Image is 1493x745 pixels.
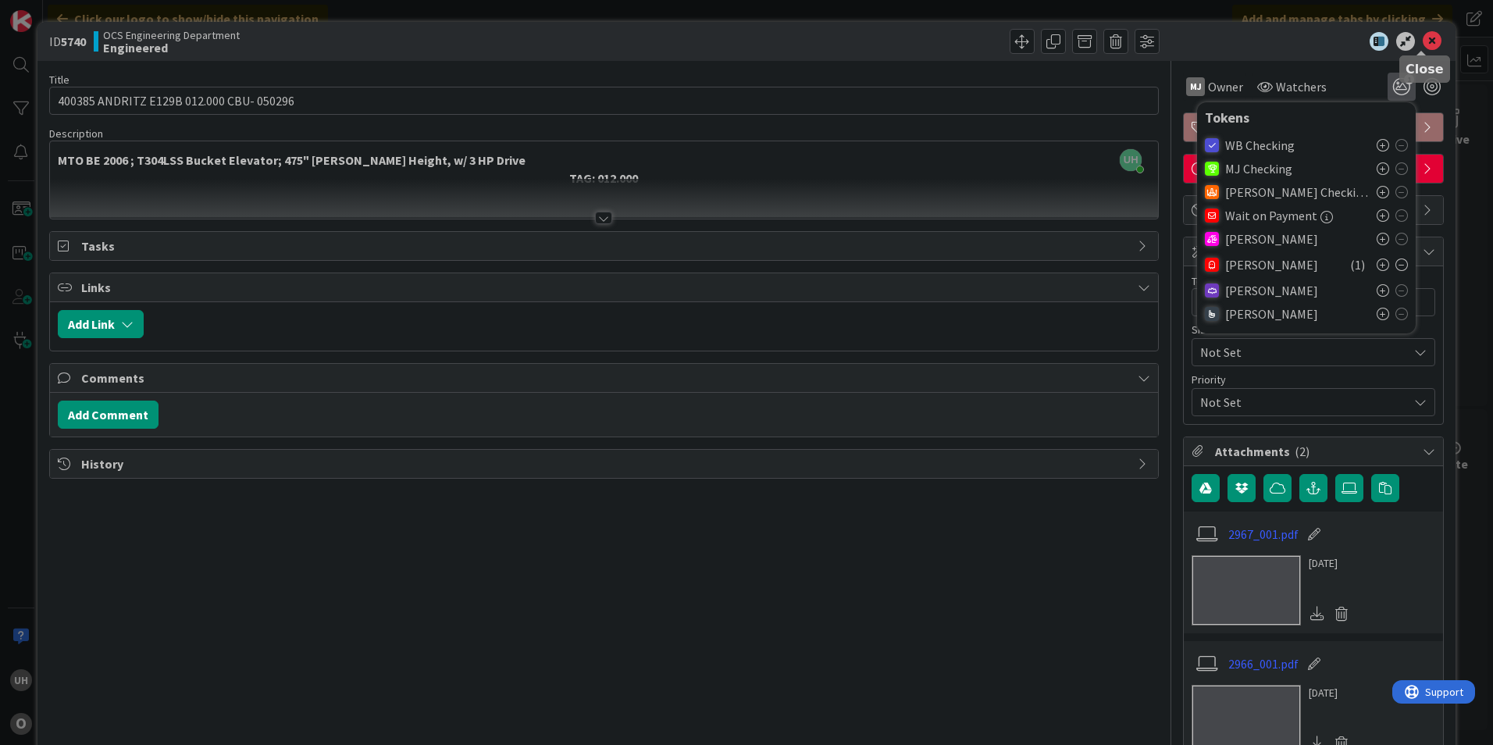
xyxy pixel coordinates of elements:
[81,369,1130,387] span: Comments
[1225,185,1369,199] span: [PERSON_NAME] Checking
[1215,442,1415,461] span: Attachments
[569,170,638,186] strong: TAG: 012.000
[1309,685,1354,701] div: [DATE]
[1120,149,1142,171] span: UH
[1228,525,1299,544] a: 2967_001.pdf
[103,41,240,54] b: Engineered
[1276,77,1327,96] span: Watchers
[1225,162,1292,176] span: MJ Checking
[1200,391,1400,413] span: Not Set
[1309,604,1326,624] div: Download
[1208,77,1243,96] span: Owner
[49,73,69,87] label: Title
[1192,324,1435,335] div: Size
[58,310,144,338] button: Add Link
[58,152,526,168] strong: MTO BE 2006 ; T304LSS Bucket Elevator; 475" [PERSON_NAME] Height, w/ 3 HP Drive
[1225,307,1318,321] span: [PERSON_NAME]
[1309,555,1354,572] div: [DATE]
[49,87,1159,115] input: type card name here...
[1225,138,1295,152] span: WB Checking
[81,454,1130,473] span: History
[1225,283,1318,298] span: [PERSON_NAME]
[1228,654,1299,673] a: 2966_001.pdf
[49,32,86,51] span: ID
[58,401,159,429] button: Add Comment
[1192,374,1435,385] div: Priority
[61,34,86,49] b: 5740
[1295,444,1309,459] span: ( 2 )
[1406,62,1444,77] h5: Close
[49,127,103,141] span: Description
[81,237,1130,255] span: Tasks
[33,2,71,21] span: Support
[1200,341,1400,363] span: Not Set
[1225,209,1317,223] span: Wait on Payment
[1350,255,1365,274] span: ( 1 )
[81,278,1130,297] span: Links
[1225,232,1318,246] span: [PERSON_NAME]
[1192,274,1222,288] label: Total $
[103,29,240,41] span: OCS Engineering Department
[1225,258,1318,272] span: [PERSON_NAME]
[1186,77,1205,96] div: MJ
[1205,110,1408,126] div: Tokens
